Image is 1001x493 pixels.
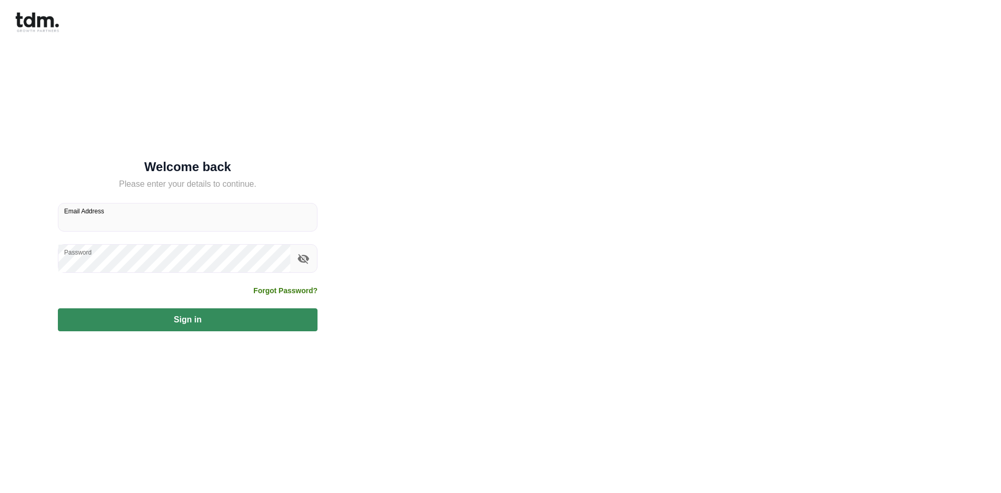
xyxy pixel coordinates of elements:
[64,207,104,215] label: Email Address
[64,248,92,257] label: Password
[58,178,318,190] h5: Please enter your details to continue.
[58,308,318,331] button: Sign in
[253,285,318,296] a: Forgot Password?
[295,250,312,268] button: toggle password visibility
[58,162,318,172] h5: Welcome back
